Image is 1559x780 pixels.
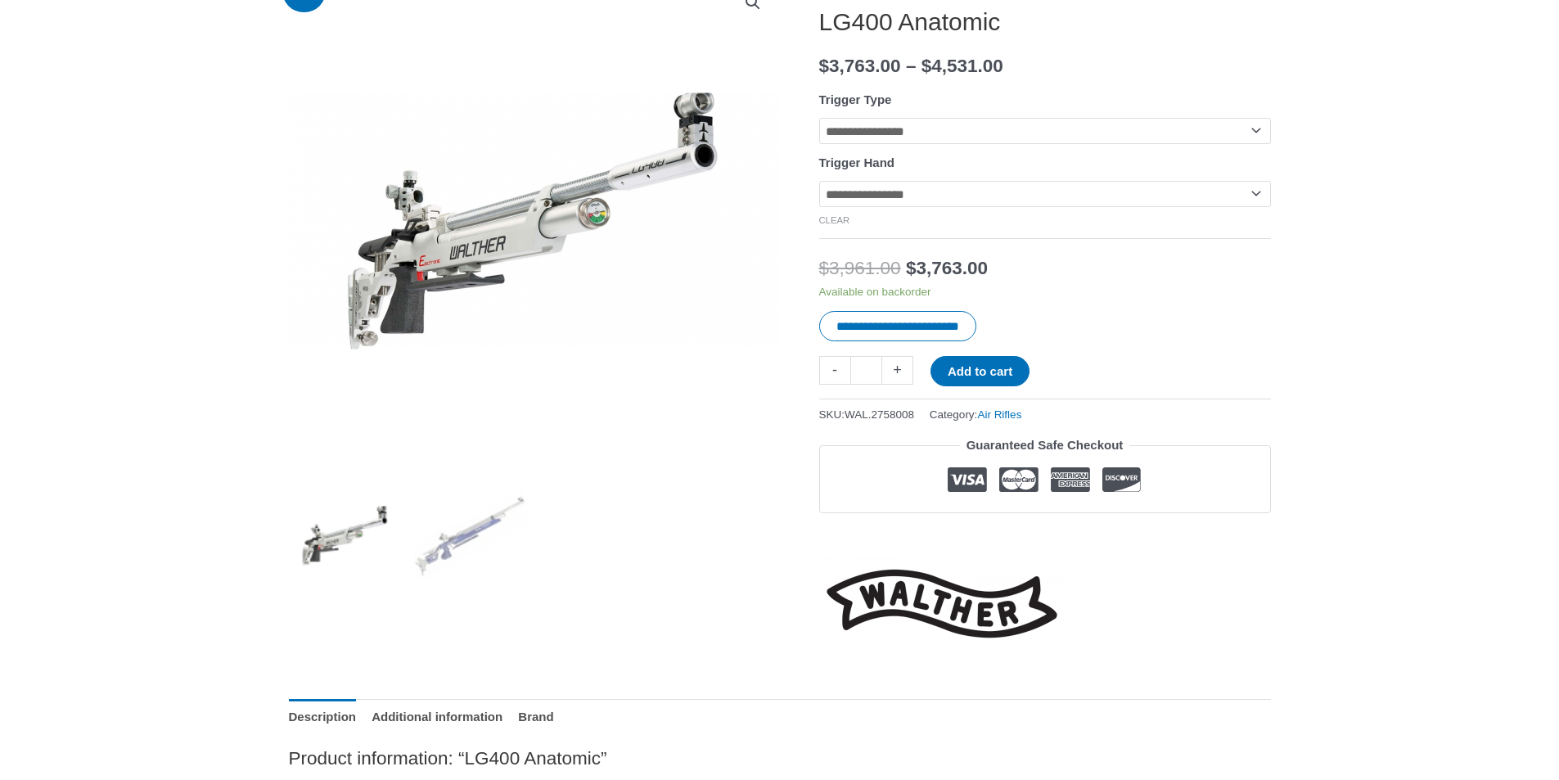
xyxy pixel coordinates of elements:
[930,404,1022,425] span: Category:
[819,258,901,278] bdi: 3,961.00
[819,56,901,76] bdi: 3,763.00
[819,557,1065,650] a: Walther
[930,356,1030,386] button: Add to cart
[518,699,553,734] a: Brand
[414,479,528,593] img: LG400 Anatomic - Image 2
[819,56,830,76] span: $
[977,408,1021,421] a: Air Rifles
[882,356,913,385] a: +
[921,56,1003,76] bdi: 4,531.00
[289,479,403,593] img: LG400 Anatomic
[819,7,1271,37] h1: LG400 Anatomic
[819,92,892,106] label: Trigger Type
[819,404,915,425] span: SKU:
[850,356,882,385] input: Product quantity
[906,56,917,76] span: –
[819,215,850,225] a: Clear options
[819,285,1271,300] p: Available on backorder
[960,434,1130,457] legend: Guaranteed Safe Checkout
[372,699,502,734] a: Additional information
[819,525,1271,545] iframe: Customer reviews powered by Trustpilot
[906,258,988,278] bdi: 3,763.00
[819,356,850,385] a: -
[921,56,932,76] span: $
[819,156,895,169] label: Trigger Hand
[906,258,917,278] span: $
[819,258,830,278] span: $
[289,699,357,734] a: Description
[289,746,1271,770] h2: Product information: “LG400 Anatomic”
[845,408,914,421] span: WAL.2758008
